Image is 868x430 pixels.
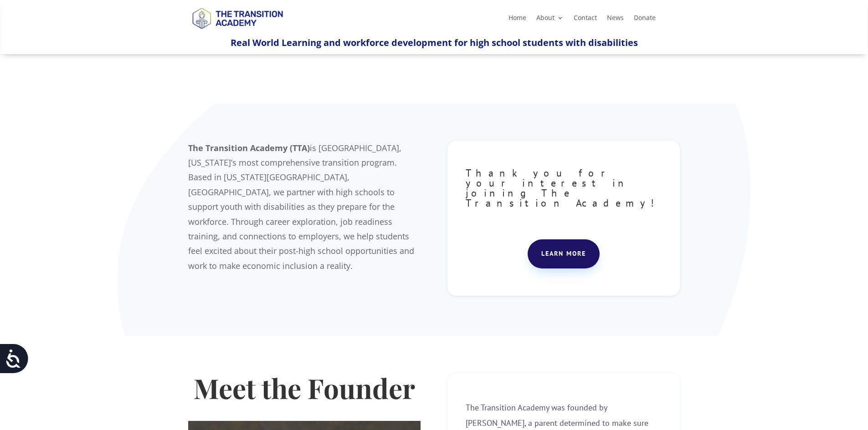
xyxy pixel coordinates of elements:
a: Logo-Noticias [188,27,287,36]
a: About [536,15,564,25]
a: Contact [574,15,597,25]
a: Home [508,15,526,25]
a: News [607,15,624,25]
span: is [GEOGRAPHIC_DATA], [US_STATE]’s most comprehensive transition program. Based in [US_STATE][GEO... [188,142,414,271]
span: Real World Learning and workforce development for high school students with disabilities [231,36,638,49]
a: Learn more [528,239,600,268]
b: The Transition Academy (TTA) [188,142,310,153]
strong: Meet the Founder [194,369,415,406]
a: Donate [634,15,656,25]
img: TTA Brand_TTA Primary Logo_Horizontal_Light BG [188,2,287,34]
span: Thank you for your interest in joining The Transition Academy! [466,167,661,209]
